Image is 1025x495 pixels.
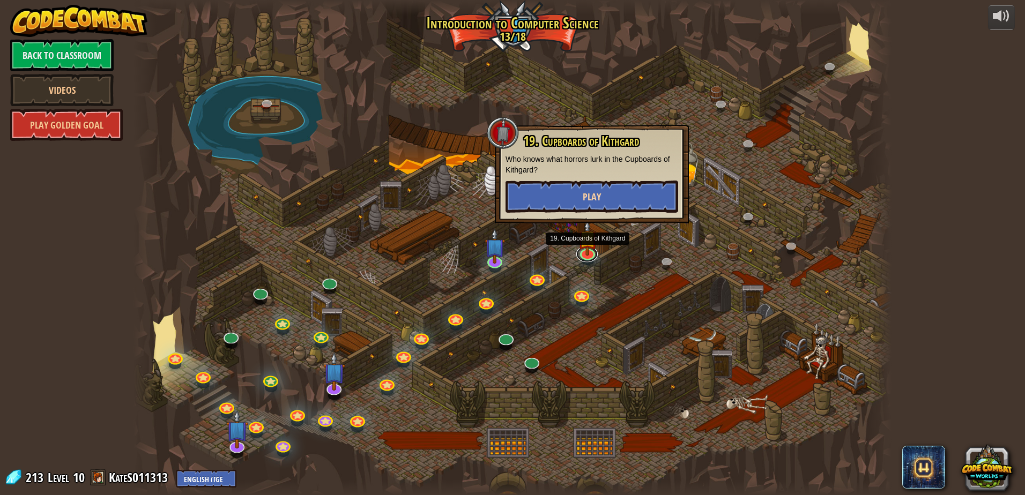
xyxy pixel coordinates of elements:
img: level-banner-unstarted-subscriber.png [323,353,345,391]
img: level-banner-unstarted-subscriber.png [226,411,248,449]
p: Who knows what horrors lurk in the Cupboards of Kithgard? [506,154,678,175]
button: Play [506,181,678,213]
span: Play [583,190,601,204]
img: level-banner-unstarted-subscriber.png [485,229,505,264]
img: CodeCombat - Learn how to code by playing a game [10,5,147,37]
a: KateS011313 [109,469,171,486]
span: Level [48,469,69,486]
span: 213 [26,469,47,486]
a: Back to Classroom [10,39,114,71]
span: 10 [73,469,85,486]
a: Play Golden Goal [10,109,123,141]
a: Videos [10,74,114,106]
span: 19. Cupboards of Kithgard [523,132,639,150]
button: Adjust volume [988,5,1015,30]
img: level-banner-started.png [577,221,598,256]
